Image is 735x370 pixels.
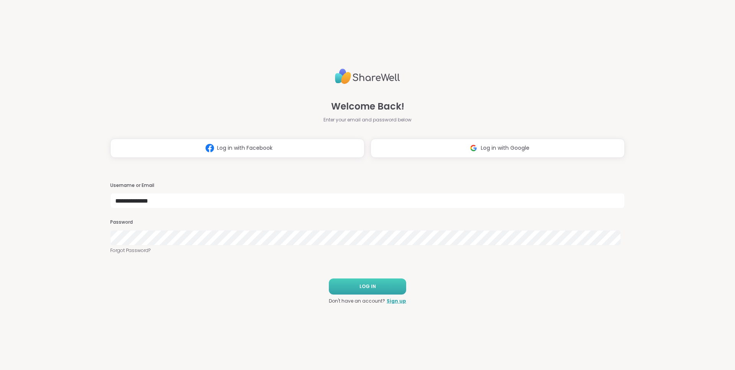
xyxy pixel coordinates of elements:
[110,247,625,254] a: Forgot Password?
[110,139,364,158] button: Log in with Facebook
[466,141,481,155] img: ShareWell Logomark
[359,283,376,290] span: LOG IN
[217,144,273,152] span: Log in with Facebook
[335,65,400,87] img: ShareWell Logo
[329,278,406,295] button: LOG IN
[203,141,217,155] img: ShareWell Logomark
[329,298,385,305] span: Don't have an account?
[387,298,406,305] a: Sign up
[323,116,412,123] span: Enter your email and password below
[110,182,625,189] h3: Username or Email
[481,144,529,152] span: Log in with Google
[371,139,625,158] button: Log in with Google
[110,219,625,226] h3: Password
[331,100,404,113] span: Welcome Back!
